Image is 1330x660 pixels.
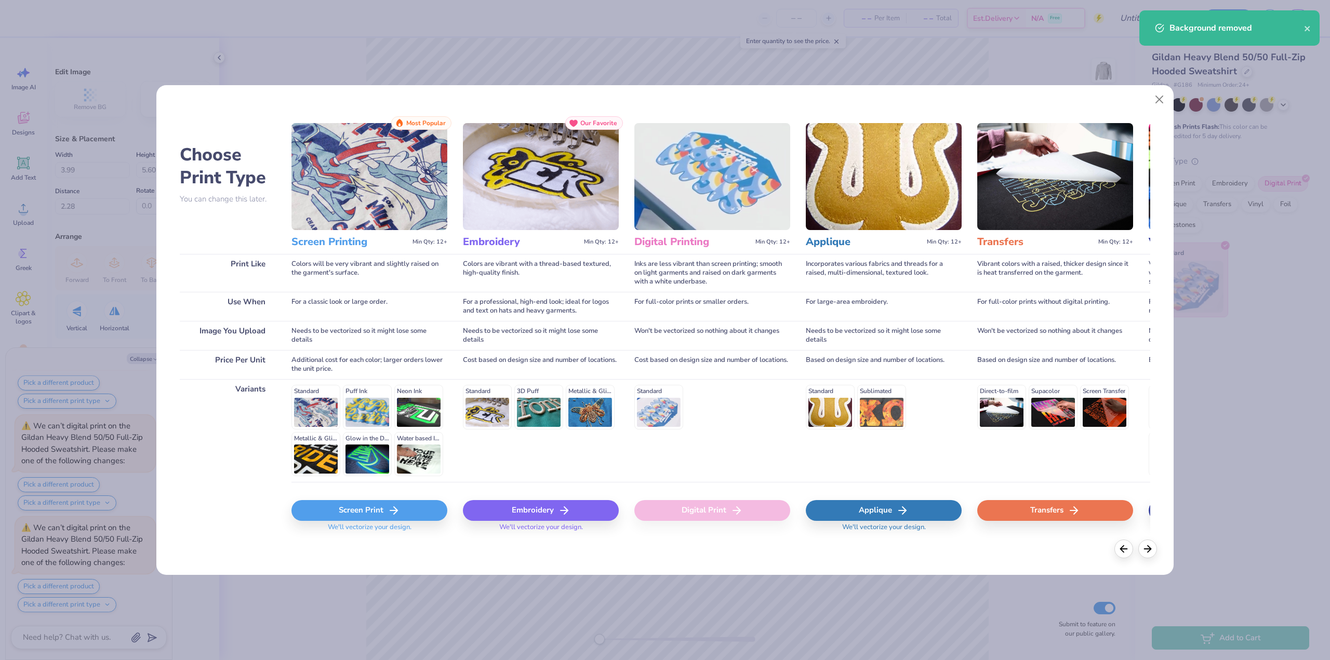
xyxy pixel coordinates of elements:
h3: Screen Printing [291,235,408,249]
div: Image You Upload [180,321,276,350]
h3: Transfers [977,235,1094,249]
div: Inks are less vibrant than screen printing; smooth on light garments and raised on dark garments ... [634,254,790,292]
button: Close [1150,90,1169,110]
img: Transfers [977,123,1133,230]
div: For a classic look or large order. [291,292,447,321]
div: Based on design size and number of locations. [1149,350,1305,379]
span: We'll vectorize your design. [838,523,930,538]
span: Most Popular [406,119,446,127]
h3: Vinyl [1149,235,1266,249]
h3: Embroidery [463,235,580,249]
div: Price Per Unit [180,350,276,379]
div: Colors will be very vibrant and slightly raised on the garment's surface. [291,254,447,292]
div: Vinyl [1149,500,1305,521]
div: Colors are vibrant with a thread-based textured, high-quality finish. [463,254,619,292]
img: Applique [806,123,962,230]
div: Needs to be vectorized so it might lose some details [463,321,619,350]
span: Min Qty: 12+ [755,238,790,246]
span: Min Qty: 12+ [413,238,447,246]
div: For full-color prints without digital printing. [977,292,1133,321]
img: Digital Printing [634,123,790,230]
div: Additional cost for each color; larger orders lower the unit price. [291,350,447,379]
div: Based on design size and number of locations. [977,350,1133,379]
img: Embroidery [463,123,619,230]
div: Applique [806,500,962,521]
span: Min Qty: 12+ [927,238,962,246]
div: Background removed [1169,22,1304,34]
span: We'll vectorize your design. [495,523,587,538]
div: For adding personalized custom names and numbers. [1149,292,1305,321]
div: Embroidery [463,500,619,521]
div: Needs to be vectorized so it might lose some details [291,321,447,350]
div: For full-color prints or smaller orders. [634,292,790,321]
div: Vibrant colors with a smooth, slightly raised finish; vinyl prints have a consistent texture and ... [1149,254,1305,292]
h3: Applique [806,235,923,249]
span: Min Qty: 12+ [584,238,619,246]
h2: Choose Print Type [180,143,276,189]
div: Cost based on design size and number of locations. [463,350,619,379]
div: Based on design size and number of locations. [806,350,962,379]
div: Variants [180,379,276,482]
p: You can change this later. [180,195,276,204]
div: Vibrant colors with a raised, thicker design since it is heat transferred on the garment. [977,254,1133,292]
div: Won't be vectorized so nothing about it changes [634,321,790,350]
div: Won't be vectorized so nothing about it changes [977,321,1133,350]
div: Needs to be vectorized so it might lose some details [1149,321,1305,350]
h3: Digital Printing [634,235,751,249]
img: Screen Printing [291,123,447,230]
span: Our Favorite [580,119,617,127]
div: Digital Print [634,500,790,521]
span: Min Qty: 12+ [1098,238,1133,246]
div: Needs to be vectorized so it might lose some details [806,321,962,350]
div: For large-area embroidery. [806,292,962,321]
div: Incorporates various fabrics and threads for a raised, multi-dimensional, textured look. [806,254,962,292]
img: Vinyl [1149,123,1305,230]
div: Print Like [180,254,276,292]
div: Screen Print [291,500,447,521]
div: For a professional, high-end look; ideal for logos and text on hats and heavy garments. [463,292,619,321]
div: Transfers [977,500,1133,521]
div: Use When [180,292,276,321]
span: We'll vectorize your design. [324,523,416,538]
button: close [1304,22,1311,34]
div: Cost based on design size and number of locations. [634,350,790,379]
